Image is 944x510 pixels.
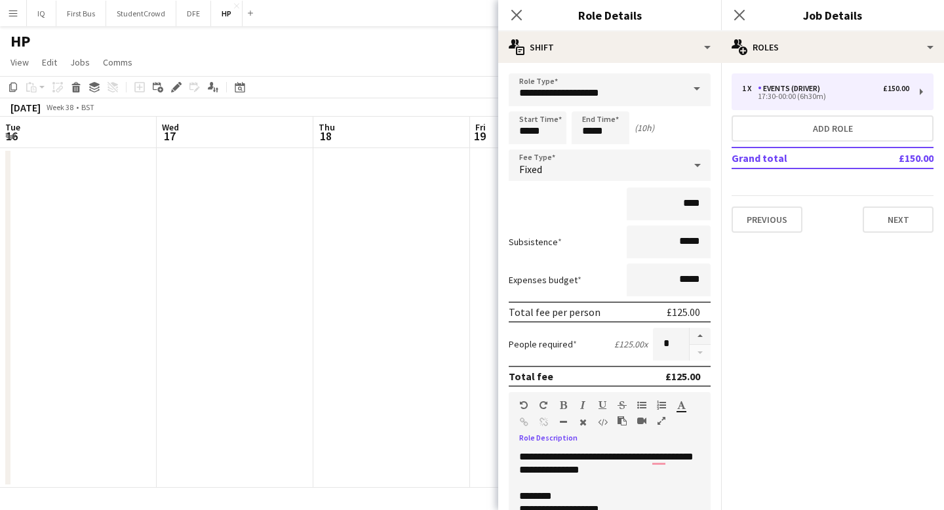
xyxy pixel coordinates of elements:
[732,115,934,142] button: Add role
[635,122,654,134] div: (10h)
[43,102,76,112] span: Week 38
[42,56,57,68] span: Edit
[65,54,95,71] a: Jobs
[732,147,855,168] td: Grand total
[27,1,56,26] button: IQ
[10,31,30,51] h1: HP
[176,1,211,26] button: DFE
[618,416,627,426] button: Paste as plain text
[81,102,94,112] div: BST
[614,338,648,350] div: £125.00 x
[319,121,335,133] span: Thu
[721,31,944,63] div: Roles
[519,163,542,176] span: Fixed
[317,128,335,144] span: 18
[509,338,577,350] label: People required
[5,121,20,133] span: Tue
[863,206,934,233] button: Next
[475,121,486,133] span: Fri
[70,56,90,68] span: Jobs
[3,128,20,144] span: 16
[559,417,568,427] button: Horizontal Line
[732,206,802,233] button: Previous
[883,84,909,93] div: £150.00
[498,31,721,63] div: Shift
[721,7,944,24] h3: Job Details
[509,236,562,248] label: Subsistence
[539,400,548,410] button: Redo
[56,1,106,26] button: First Bus
[10,56,29,68] span: View
[578,417,587,427] button: Clear Formatting
[160,128,179,144] span: 17
[690,328,711,345] button: Increase
[519,400,528,410] button: Undo
[742,93,909,100] div: 17:30-00:00 (6h30m)
[665,370,700,383] div: £125.00
[509,305,600,319] div: Total fee per person
[578,400,587,410] button: Italic
[657,400,666,410] button: Ordered List
[855,147,934,168] td: £150.00
[598,400,607,410] button: Underline
[509,370,553,383] div: Total fee
[98,54,138,71] a: Comms
[10,101,41,114] div: [DATE]
[758,84,825,93] div: Events (Driver)
[103,56,132,68] span: Comms
[37,54,62,71] a: Edit
[637,416,646,426] button: Insert video
[618,400,627,410] button: Strikethrough
[498,7,721,24] h3: Role Details
[5,54,34,71] a: View
[598,417,607,427] button: HTML Code
[162,121,179,133] span: Wed
[106,1,176,26] button: StudentCrowd
[667,305,700,319] div: £125.00
[657,416,666,426] button: Fullscreen
[211,1,243,26] button: HP
[637,400,646,410] button: Unordered List
[473,128,486,144] span: 19
[677,400,686,410] button: Text Color
[509,274,581,286] label: Expenses budget
[559,400,568,410] button: Bold
[742,84,758,93] div: 1 x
